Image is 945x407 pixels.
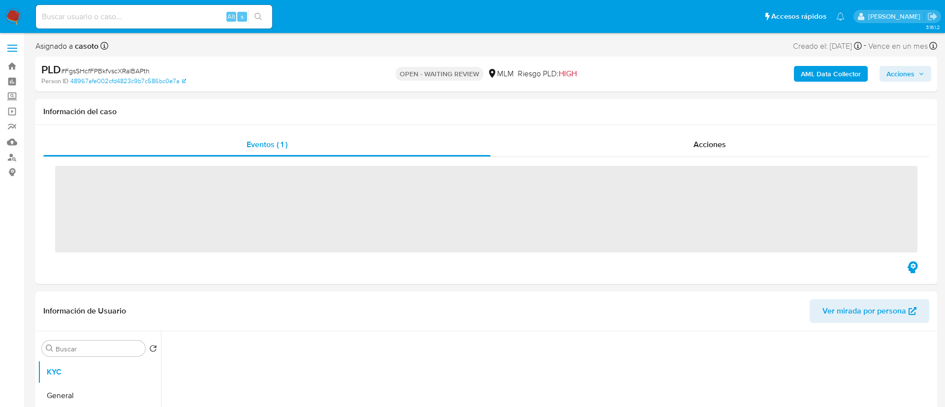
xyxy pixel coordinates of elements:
span: Acciones [886,66,914,82]
button: Buscar [46,344,54,352]
span: Alt [227,12,235,21]
span: Accesos rápidos [771,11,826,22]
b: PLD [41,62,61,77]
div: Creado el: [DATE] [793,39,862,53]
input: Buscar usuario o caso... [36,10,272,23]
p: OPEN - WAITING REVIEW [396,67,483,81]
h1: Información de Usuario [43,306,126,316]
a: 48967afe002cfd4823c9b7c586bc0e7a [70,77,186,86]
span: # FgsSHcfFPBkfvscXRalBAPth [61,66,150,76]
button: Ver mirada por persona [810,299,929,323]
button: search-icon [248,10,268,24]
button: Acciones [880,66,931,82]
span: ‌ [55,166,917,252]
a: Notificaciones [836,12,845,21]
span: Ver mirada por persona [822,299,906,323]
b: Person ID [41,77,68,86]
span: Riesgo PLD: [518,68,577,79]
span: Eventos ( 1 ) [247,139,287,150]
b: AML Data Collector [801,66,861,82]
button: Volver al orden por defecto [149,344,157,355]
span: s [241,12,244,21]
button: AML Data Collector [794,66,868,82]
h1: Información del caso [43,107,929,117]
button: KYC [38,360,161,384]
span: HIGH [559,68,577,79]
input: Buscar [56,344,141,353]
span: - [864,39,866,53]
b: casoto [73,40,98,52]
p: fernando.ftapiamartinez@mercadolibre.com.mx [868,12,924,21]
span: Vence en un mes [868,41,928,52]
span: Acciones [693,139,726,150]
div: MLM [487,68,514,79]
span: Asignado a [35,41,98,52]
a: Salir [927,11,938,22]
